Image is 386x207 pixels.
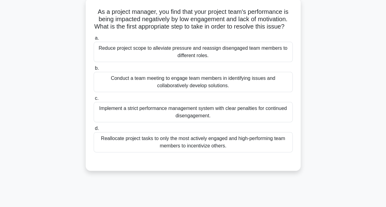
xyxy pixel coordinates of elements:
div: Reduce project scope to alleviate pressure and reassign disengaged team members to different roles. [94,42,293,62]
div: Reallocate project tasks to only the most actively engaged and high-performing team members to in... [94,132,293,152]
span: b. [95,65,99,71]
div: Conduct a team meeting to engage team members in identifying issues and collaboratively develop s... [94,72,293,92]
div: Implement a strict performance management system with clear penalties for continued disengagement. [94,102,293,122]
span: a. [95,35,99,41]
span: d. [95,126,99,131]
h5: As a project manager, you find that your project team's performance is being impacted negatively ... [93,8,293,31]
span: c. [95,96,99,101]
